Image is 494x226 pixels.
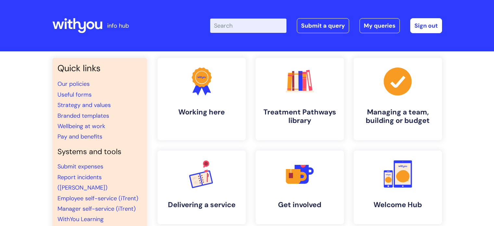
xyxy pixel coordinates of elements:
a: Working here [158,58,246,140]
a: Delivering a service [158,151,246,224]
h4: Systems and tools [57,147,142,156]
h4: Treatment Pathways library [261,108,339,125]
a: Branded templates [57,112,109,120]
a: Report incidents ([PERSON_NAME]) [57,173,108,192]
a: Our policies [57,80,90,88]
h4: Delivering a service [163,201,241,209]
a: WithYou Learning [57,215,104,223]
a: Submit expenses [57,163,103,170]
p: info hub [107,20,129,31]
a: Get involved [256,151,344,224]
a: Useful forms [57,91,92,99]
a: Pay and benefits [57,133,102,140]
h4: Welcome Hub [359,201,437,209]
h3: Quick links [57,63,142,73]
a: Strategy and values [57,101,111,109]
a: Sign out [410,18,442,33]
a: Managing a team, building or budget [354,58,442,140]
h4: Get involved [261,201,339,209]
a: Wellbeing at work [57,122,105,130]
h4: Managing a team, building or budget [359,108,437,125]
div: | - [210,18,442,33]
a: Treatment Pathways library [256,58,344,140]
h4: Working here [163,108,241,116]
a: Submit a query [297,18,349,33]
a: Employee self-service (iTrent) [57,194,138,202]
a: Welcome Hub [354,151,442,224]
a: Manager self-service (iTrent) [57,205,136,213]
a: My queries [360,18,400,33]
input: Search [210,19,286,33]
